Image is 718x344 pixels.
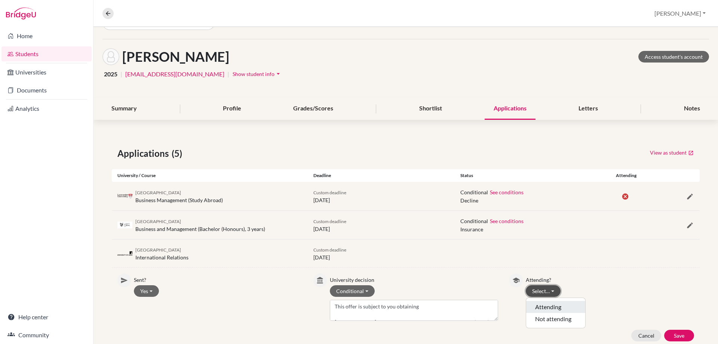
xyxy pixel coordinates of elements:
[135,246,188,261] div: International Relations
[526,298,586,328] div: Select…
[104,70,117,79] span: 2025
[308,172,455,179] div: Deadline
[460,197,524,204] span: Decline
[232,68,282,80] button: Show student infoarrow_drop_down
[664,330,694,341] button: Save
[172,147,185,160] span: (5)
[214,98,250,120] div: Profile
[675,98,709,120] div: Notes
[227,70,229,79] span: |
[274,70,282,77] i: arrow_drop_down
[526,313,585,325] button: Not attending
[313,247,346,253] span: Custom deadline
[651,6,709,21] button: [PERSON_NAME]
[460,218,488,224] span: Conditional
[135,247,181,253] span: [GEOGRAPHIC_DATA]
[313,190,346,195] span: Custom deadline
[330,274,498,284] p: University decision
[602,172,651,179] div: Attending
[117,194,132,199] img: gb_l14_3t7ttat0.png
[1,46,92,61] a: Students
[1,65,92,80] a: Universities
[117,251,132,256] img: gb_l23_a7gzzt3p.png
[638,51,709,63] a: Access student's account
[455,172,602,179] div: Status
[112,172,308,179] div: University / Course
[308,217,455,233] div: [DATE]
[1,310,92,325] a: Help center
[102,48,119,65] img: Alex Philmore's avatar
[490,217,524,225] button: See conditions
[526,285,561,297] button: Select…
[631,330,661,341] button: Cancel
[120,70,122,79] span: |
[460,225,524,233] span: Insurance
[102,98,146,120] div: Summary
[284,98,342,120] div: Grades/Scores
[526,274,694,284] p: Attending?
[410,98,451,120] div: Shortlist
[1,28,92,43] a: Home
[308,188,455,204] div: [DATE]
[122,49,229,65] h1: [PERSON_NAME]
[134,285,159,297] button: Yes
[6,7,36,19] img: Bridge-U
[125,70,224,79] a: [EMAIL_ADDRESS][DOMAIN_NAME]
[135,219,181,224] span: [GEOGRAPHIC_DATA]
[526,301,585,313] button: Attending
[1,101,92,116] a: Analytics
[485,98,536,120] div: Applications
[1,83,92,98] a: Documents
[650,147,694,158] a: View as student
[135,188,223,204] div: Business Management (Study Abroad)
[117,147,172,160] span: Applications
[135,217,265,233] div: Business and Management (Bachelor (Honours), 3 years)
[460,189,488,195] span: Conditional
[330,285,375,297] button: Conditional
[135,190,181,195] span: [GEOGRAPHIC_DATA]
[308,246,455,261] div: [DATE]
[134,274,302,284] p: Sent?
[313,219,346,224] span: Custom deadline
[117,222,132,228] img: gb_y50_vq9w1wmh.png
[233,71,274,77] span: Show student info
[490,188,524,197] button: See conditions
[1,328,92,343] a: Community
[570,98,607,120] div: Letters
